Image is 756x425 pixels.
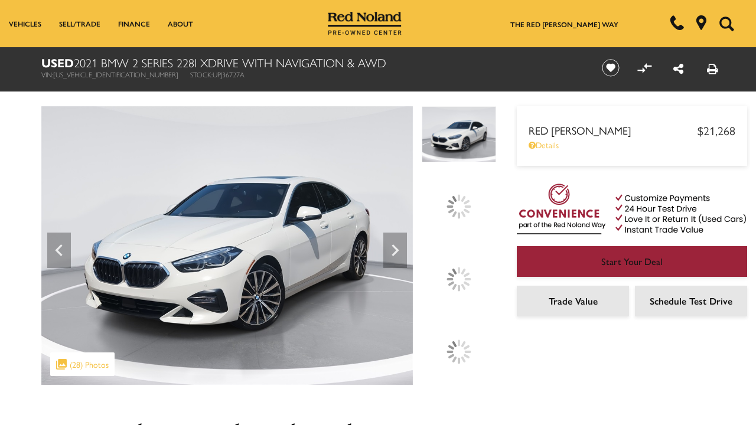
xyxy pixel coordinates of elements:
[673,60,683,77] a: Share this Used 2021 BMW 2 Series 228i xDrive With Navigation & AWD
[529,122,735,139] a: Red [PERSON_NAME] $21,268
[517,286,629,316] a: Trade Value
[510,19,618,30] a: The Red [PERSON_NAME] Way
[529,123,698,138] span: Red [PERSON_NAME]
[328,12,402,35] img: Red Noland Pre-Owned
[650,294,732,308] span: Schedule Test Drive
[328,16,402,28] a: Red Noland Pre-Owned
[422,106,496,162] img: Used 2021 Alpine White BMW 228i xDrive image 1
[715,1,738,47] button: Open the search field
[598,58,624,77] button: Save vehicle
[636,59,653,77] button: Compare vehicle
[635,286,747,316] a: Schedule Test Drive
[190,69,213,80] span: Stock:
[50,352,115,376] div: (28) Photos
[53,69,178,80] span: [US_VEHICLE_IDENTIFICATION_NUMBER]
[41,56,582,69] h1: 2021 BMW 2 Series 228i xDrive With Navigation & AWD
[549,294,598,308] span: Trade Value
[601,254,663,268] span: Start Your Deal
[213,69,245,80] span: UPJ36727A
[529,139,735,151] a: Details
[707,60,718,77] a: Print this Used 2021 BMW 2 Series 228i xDrive With Navigation & AWD
[41,54,74,71] strong: Used
[517,246,747,277] a: Start Your Deal
[41,69,53,80] span: VIN:
[698,122,735,139] span: $21,268
[41,106,413,385] img: Used 2021 Alpine White BMW 228i xDrive image 1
